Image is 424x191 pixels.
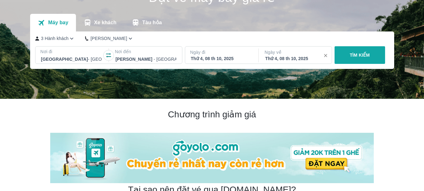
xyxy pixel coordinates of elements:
[265,49,327,55] p: Ngày về
[90,35,127,42] p: [PERSON_NAME]
[40,48,103,55] p: Nơi đi
[50,133,374,183] img: banner-home
[115,48,177,55] p: Nơi đến
[265,55,326,62] div: Thứ 4, 08 th 10, 2025
[35,35,75,42] button: 3 Hành khách
[335,46,385,64] button: TÌM KIẾM
[190,49,252,55] p: Ngày đi
[85,35,134,42] button: [PERSON_NAME]
[350,52,370,58] p: TÌM KIẾM
[41,35,69,42] p: 3 Hành khách
[142,20,162,26] p: Tàu hỏa
[48,20,68,26] p: Máy bay
[50,109,374,120] h2: Chương trình giảm giá
[191,55,252,62] div: Thứ 4, 08 th 10, 2025
[94,20,116,26] p: Xe khách
[30,14,169,31] div: transportation tabs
